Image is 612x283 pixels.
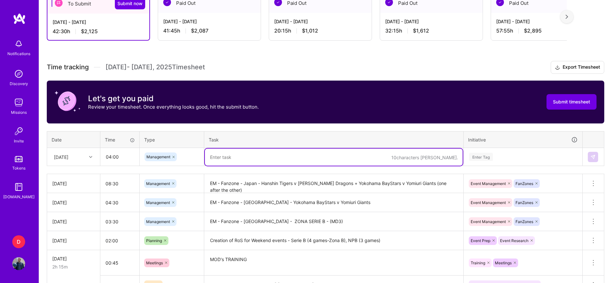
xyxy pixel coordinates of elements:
span: FanZones [516,181,533,186]
span: Management [146,219,170,224]
p: Review your timesheet. Once everything looks good, hit the submit button. [88,103,259,110]
span: Event Management [471,181,506,186]
img: guide book [12,181,25,193]
i: icon Chevron [89,155,92,159]
th: Type [140,131,204,148]
div: Invite [14,138,24,144]
input: HH:MM [100,213,139,230]
div: Enter Tag [469,152,493,162]
img: Invite [12,125,25,138]
span: FanZones [516,219,533,224]
div: Initiative [468,136,578,143]
span: $1,612 [413,27,429,34]
div: 57:55 h [496,27,588,34]
img: teamwork [12,96,25,109]
div: 41:45 h [163,27,256,34]
div: [DATE] - [DATE] [496,18,588,25]
div: [DATE] [52,255,95,262]
div: [DATE] - [DATE] [385,18,477,25]
textarea: EM - Fanzone - [GEOGRAPHIC_DATA] - Yokohama BayStars v Yomiuri Giants [205,194,463,211]
span: Management [146,154,170,159]
th: Date [47,131,100,148]
textarea: Creation of RoS for Weekend events - Serie B (4 games-Zona B), NPB (3 games) [205,232,463,249]
img: right [566,15,568,19]
div: [DATE] [52,218,95,225]
span: Submit timesheet [553,99,590,105]
div: 20:15 h [274,27,366,34]
span: Event Prep [471,238,490,243]
button: Submit timesheet [547,94,597,110]
img: discovery [12,67,25,80]
div: Tokens [12,165,25,171]
span: $1,012 [302,27,318,34]
span: FanZones [516,200,533,205]
div: [DATE] [52,180,95,187]
div: Discovery [10,80,28,87]
span: Training [471,260,485,265]
input: HH:MM [101,148,139,165]
div: [DATE] - [DATE] [274,18,366,25]
img: logo [13,13,26,24]
div: Notifications [7,50,30,57]
div: 42:30 h [53,28,144,35]
i: icon Download [555,64,560,71]
span: Management [146,200,170,205]
div: Missions [11,109,27,116]
span: Meetings [495,260,512,265]
h3: Let's get you paid [88,94,259,103]
th: Task [204,131,464,148]
span: Time tracking [47,63,89,71]
input: HH:MM [100,232,139,249]
div: [DATE] - [DATE] [53,19,144,25]
span: Planning [146,238,162,243]
img: tokens [15,156,23,162]
span: Management [146,181,170,186]
button: Export Timesheet [551,61,604,74]
div: D [12,235,25,248]
span: $2,895 [524,27,542,34]
div: 32:15 h [385,27,477,34]
textarea: EM - Fanzone - [GEOGRAPHIC_DATA] - ZONA SERIE B - (MD3) [205,213,463,230]
div: [DATE] [52,237,95,244]
div: 2h 15m [52,263,95,270]
input: HH:MM [100,175,139,192]
div: Time [105,136,135,143]
input: HH:MM [100,254,139,271]
span: $2,087 [191,27,208,34]
div: [DATE] - [DATE] [163,18,256,25]
a: User Avatar [11,257,27,270]
div: [DOMAIN_NAME] [3,193,35,200]
span: Event Management [471,219,506,224]
div: [DATE] [52,199,95,206]
img: User Avatar [12,257,25,270]
img: bell [12,37,25,50]
textarea: EM - Fanzone - Japan - Hanshin Tigers v [PERSON_NAME] Dragons + Yokohama BayStars v Yomiuri Giant... [205,175,463,192]
span: Event Research [500,238,528,243]
textarea: MOD's TRAINING [205,251,463,275]
div: 10 characters [PERSON_NAME]. [391,154,458,161]
a: D [11,235,27,248]
input: HH:MM [100,194,139,211]
span: Submit now [117,0,143,7]
span: Meetings [146,260,163,265]
img: coin [55,88,80,114]
img: Submit [590,154,596,160]
span: Event Management [471,200,506,205]
span: [DATE] - [DATE] , 2025 Timesheet [105,63,205,71]
span: $2,125 [81,28,98,35]
div: [DATE] [54,153,68,160]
